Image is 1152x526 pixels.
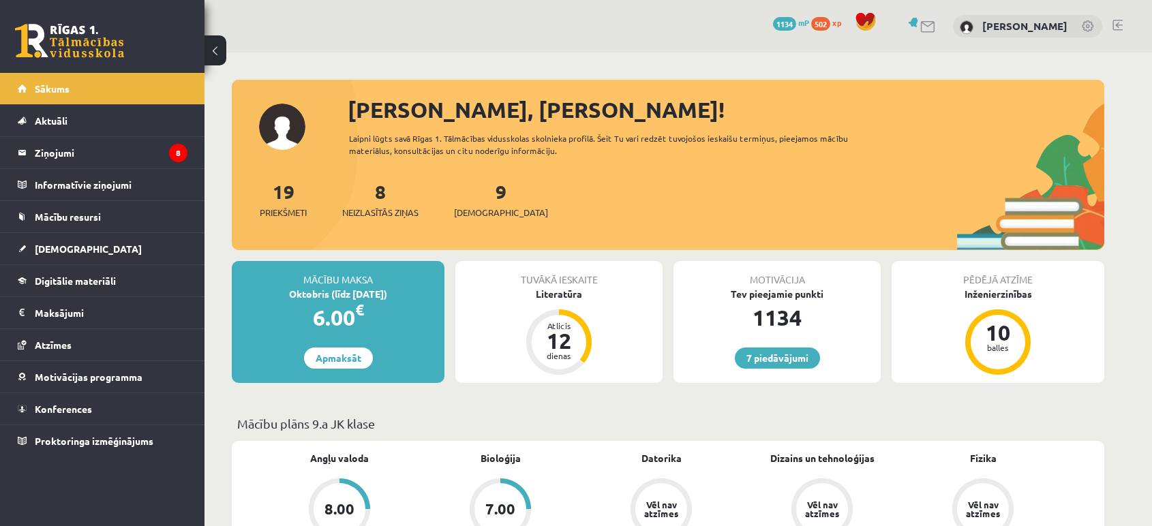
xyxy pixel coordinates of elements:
img: Artjoms Keržajevs [960,20,973,34]
a: [DEMOGRAPHIC_DATA] [18,233,187,264]
span: € [355,300,364,320]
div: 8.00 [324,501,354,516]
div: Inženierzinības [892,287,1104,301]
span: 1134 [773,17,796,31]
div: Vēl nav atzīmes [964,500,1002,518]
div: 12 [539,330,579,352]
a: 502 xp [811,17,848,28]
div: 6.00 [232,301,444,334]
a: Bioloģija [481,451,521,465]
a: 19Priekšmeti [260,179,307,219]
a: Ziņojumi8 [18,137,187,168]
div: Vēl nav atzīmes [803,500,841,518]
a: Mācību resursi [18,201,187,232]
span: Proktoringa izmēģinājums [35,435,153,447]
span: mP [798,17,809,28]
div: dienas [539,352,579,360]
div: Atlicis [539,322,579,330]
a: Atzīmes [18,329,187,360]
div: 1134 [673,301,881,334]
a: Rīgas 1. Tālmācības vidusskola [15,24,124,58]
a: Aktuāli [18,105,187,136]
span: Atzīmes [35,339,72,351]
a: Dizains un tehnoloģijas [770,451,875,465]
div: Mācību maksa [232,261,444,287]
legend: Maksājumi [35,297,187,328]
div: Literatūra [455,287,663,301]
span: Priekšmeti [260,206,307,219]
a: Inženierzinības 10 balles [892,287,1104,377]
span: Motivācijas programma [35,371,142,383]
a: Proktoringa izmēģinājums [18,425,187,457]
span: Digitālie materiāli [35,275,116,287]
div: Vēl nav atzīmes [642,500,680,518]
div: [PERSON_NAME], [PERSON_NAME]! [348,93,1104,126]
div: Motivācija [673,261,881,287]
a: Sākums [18,73,187,104]
a: 9[DEMOGRAPHIC_DATA] [454,179,548,219]
div: 10 [977,322,1018,343]
a: Informatīvie ziņojumi [18,169,187,200]
div: 7.00 [485,501,515,516]
div: balles [977,343,1018,352]
a: Motivācijas programma [18,361,187,392]
div: Oktobris (līdz [DATE]) [232,287,444,301]
span: Sākums [35,82,70,95]
a: 8Neizlasītās ziņas [342,179,419,219]
span: xp [832,17,841,28]
a: Angļu valoda [310,451,369,465]
span: Neizlasītās ziņas [342,206,419,219]
div: Pēdējā atzīme [892,261,1104,287]
a: Digitālie materiāli [18,265,187,296]
legend: Informatīvie ziņojumi [35,169,187,200]
span: 502 [811,17,830,31]
a: Konferences [18,393,187,424]
span: Mācību resursi [35,211,101,223]
a: Apmaksāt [304,347,373,369]
span: Konferences [35,403,92,415]
span: Aktuāli [35,114,67,127]
a: 1134 mP [773,17,809,28]
i: 8 [169,144,187,162]
a: 7 piedāvājumi [735,347,820,369]
div: Tuvākā ieskaite [455,261,663,287]
a: Datorika [641,451,682,465]
legend: Ziņojumi [35,137,187,168]
span: [DEMOGRAPHIC_DATA] [35,243,142,255]
div: Laipni lūgts savā Rīgas 1. Tālmācības vidusskolas skolnieka profilā. Šeit Tu vari redzēt tuvojošo... [349,132,873,157]
a: Maksājumi [18,297,187,328]
a: Fizika [970,451,997,465]
a: Literatūra Atlicis 12 dienas [455,287,663,377]
p: Mācību plāns 9.a JK klase [237,414,1099,433]
a: [PERSON_NAME] [982,19,1067,33]
span: [DEMOGRAPHIC_DATA] [454,206,548,219]
div: Tev pieejamie punkti [673,287,881,301]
